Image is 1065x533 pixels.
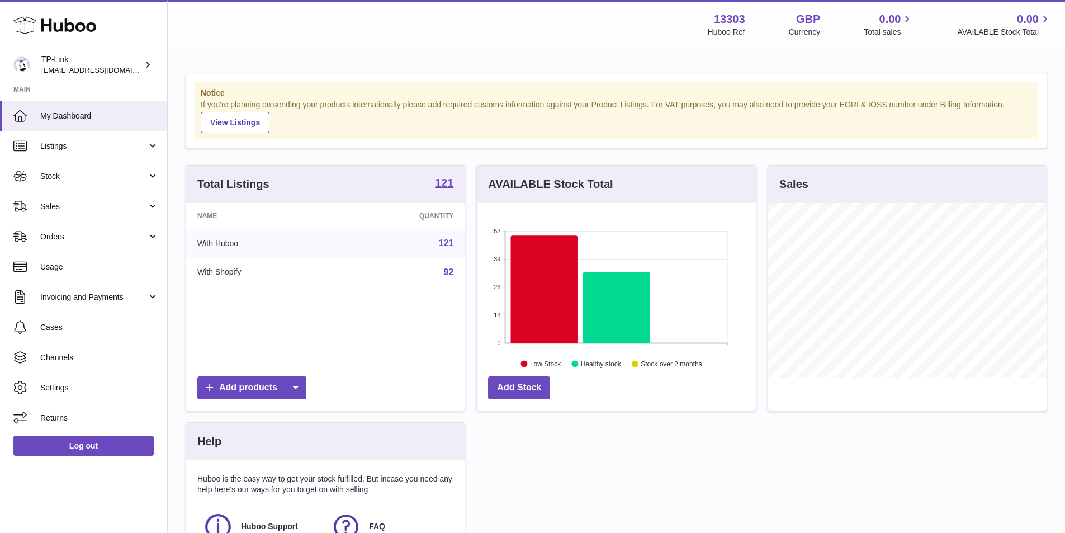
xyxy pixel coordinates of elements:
[864,12,913,37] a: 0.00 Total sales
[789,27,821,37] div: Currency
[796,12,820,27] strong: GBP
[201,88,1032,98] strong: Notice
[40,232,147,242] span: Orders
[494,312,501,318] text: 13
[40,262,159,272] span: Usage
[708,27,745,37] div: Huboo Ref
[40,292,147,303] span: Invoicing and Payments
[197,474,453,495] p: Huboo is the easy way to get your stock fulfilled. But incase you need any help here's our ways f...
[435,177,453,191] a: 121
[498,339,501,346] text: 0
[494,228,501,234] text: 52
[879,12,901,27] span: 0.00
[957,27,1052,37] span: AVAILABLE Stock Total
[186,229,337,258] td: With Huboo
[488,177,613,192] h3: AVAILABLE Stock Total
[1017,12,1039,27] span: 0.00
[641,360,702,367] text: Stock over 2 months
[444,267,454,277] a: 92
[40,171,147,182] span: Stock
[40,111,159,121] span: My Dashboard
[369,521,385,532] span: FAQ
[40,413,159,423] span: Returns
[494,256,501,262] text: 39
[40,322,159,333] span: Cases
[40,383,159,393] span: Settings
[197,434,221,449] h3: Help
[779,177,808,192] h3: Sales
[494,284,501,290] text: 26
[864,27,913,37] span: Total sales
[337,203,465,229] th: Quantity
[435,177,453,188] strong: 121
[957,12,1052,37] a: 0.00 AVAILABLE Stock Total
[439,238,454,248] a: 121
[186,258,337,287] td: With Shopify
[13,56,30,73] img: gaby.chen@tp-link.com
[41,54,142,76] div: TP-Link
[40,141,147,152] span: Listings
[41,65,164,74] span: [EMAIL_ADDRESS][DOMAIN_NAME]
[40,352,159,363] span: Channels
[488,376,550,399] a: Add Stock
[581,360,622,367] text: Healthy stock
[714,12,745,27] strong: 13303
[40,201,147,212] span: Sales
[197,177,269,192] h3: Total Listings
[13,436,154,456] a: Log out
[201,100,1032,133] div: If you're planning on sending your products internationally please add required customs informati...
[530,360,561,367] text: Low Stock
[201,112,269,133] a: View Listings
[186,203,337,229] th: Name
[197,376,306,399] a: Add products
[241,521,298,532] span: Huboo Support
